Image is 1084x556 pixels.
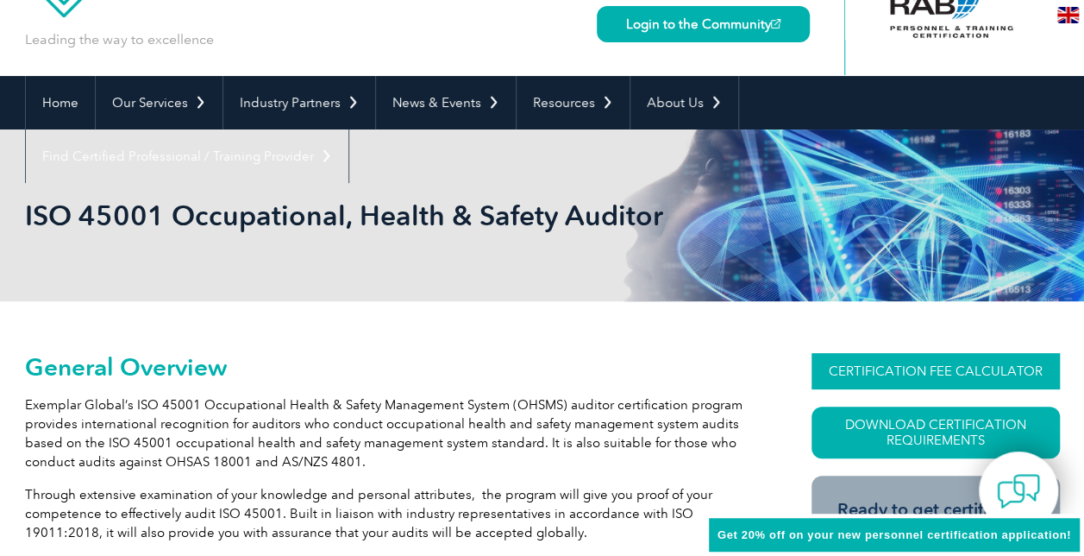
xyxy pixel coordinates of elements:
[25,30,214,49] p: Leading the way to excellence
[997,470,1040,513] img: contact-chat.png
[717,528,1071,541] span: Get 20% off on your new personnel certification application!
[223,76,375,130] a: Industry Partners
[1057,7,1079,23] img: en
[517,76,630,130] a: Resources
[25,353,749,381] h2: General Overview
[837,499,1034,521] h3: Ready to get certified?
[25,199,687,232] h1: ISO 45001 Occupational, Health & Safety Auditor
[597,6,810,42] a: Login to the Community
[771,19,780,28] img: open_square.png
[26,76,95,130] a: Home
[811,407,1060,458] a: Download Certification Requirements
[25,395,749,471] p: Exemplar Global’s ISO 45001 Occupational Health & Safety Management System (OHSMS) auditor certif...
[26,130,348,183] a: Find Certified Professional / Training Provider
[811,353,1060,389] a: CERTIFICATION FEE CALCULATOR
[25,485,749,542] p: Through extensive examination of your knowledge and personal attributes, the program will give yo...
[96,76,222,130] a: Our Services
[630,76,738,130] a: About Us
[376,76,516,130] a: News & Events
